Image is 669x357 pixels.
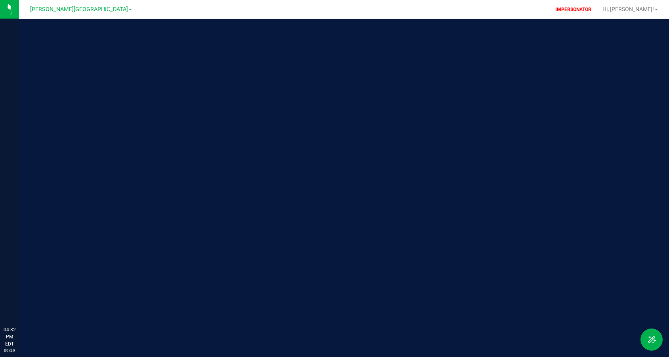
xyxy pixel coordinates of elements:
[4,348,15,353] p: 09/29
[640,329,663,351] button: Toggle Menu
[4,326,15,348] p: 04:32 PM EDT
[602,6,654,12] span: Hi, [PERSON_NAME]!
[552,6,595,13] p: IMPERSONATOR
[30,6,128,13] span: [PERSON_NAME][GEOGRAPHIC_DATA]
